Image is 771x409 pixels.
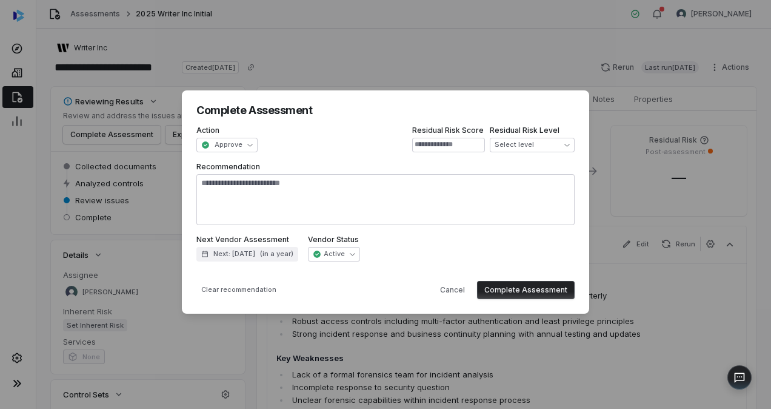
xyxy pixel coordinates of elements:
label: Residual Risk Score [412,126,485,135]
h2: Complete Assessment [196,105,575,116]
span: Next: [DATE] [213,249,255,259]
label: Action [196,126,258,135]
label: Residual Risk Level [490,126,575,135]
button: Clear recommendation [196,283,281,297]
textarea: Recommendation [196,174,575,225]
button: Next: [DATE](in a year) [196,247,298,262]
label: Vendor Status [308,235,360,245]
button: Cancel [433,281,472,299]
label: Next Vendor Assessment [196,235,298,245]
label: Recommendation [196,162,575,225]
button: Complete Assessment [477,281,575,299]
span: ( in a year ) [260,249,293,259]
